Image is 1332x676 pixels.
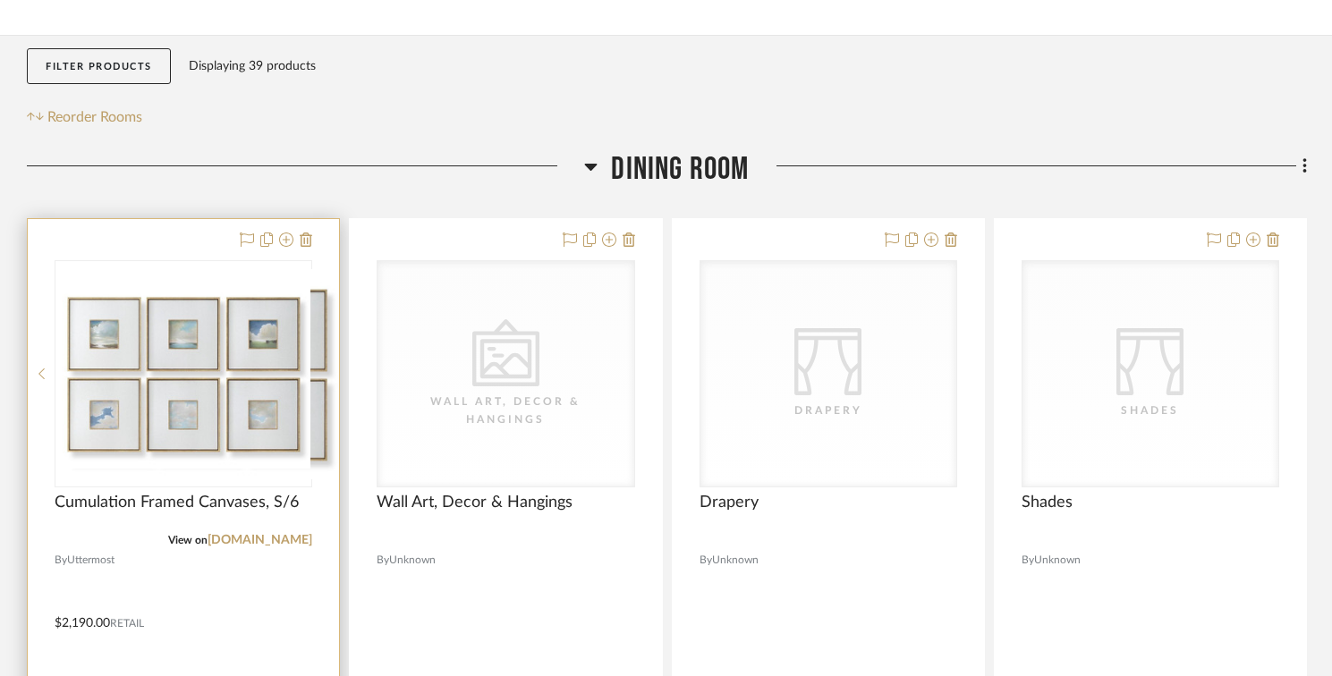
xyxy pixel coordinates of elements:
[389,552,436,569] span: Unknown
[208,534,312,546] a: [DOMAIN_NAME]
[55,552,67,569] span: By
[377,493,573,512] span: Wall Art, Decor & Hangings
[27,106,142,128] button: Reorder Rooms
[700,552,712,569] span: By
[47,106,142,128] span: Reorder Rooms
[700,493,759,512] span: Drapery
[611,150,749,189] span: Dining Room
[416,393,595,428] div: Wall Art, Decor & Hangings
[1022,493,1073,512] span: Shades
[27,48,171,85] button: Filter Products
[56,279,310,469] img: Cumulation Framed Canvases, S/6
[1022,552,1034,569] span: By
[712,552,759,569] span: Unknown
[55,493,299,512] span: Cumulation Framed Canvases, S/6
[168,535,208,545] span: View on
[377,552,389,569] span: By
[189,48,316,84] div: Displaying 39 products
[1034,552,1081,569] span: Unknown
[739,401,918,419] div: Drapery
[378,261,633,486] div: 0
[67,552,115,569] span: Uttermost
[1061,401,1240,419] div: Shades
